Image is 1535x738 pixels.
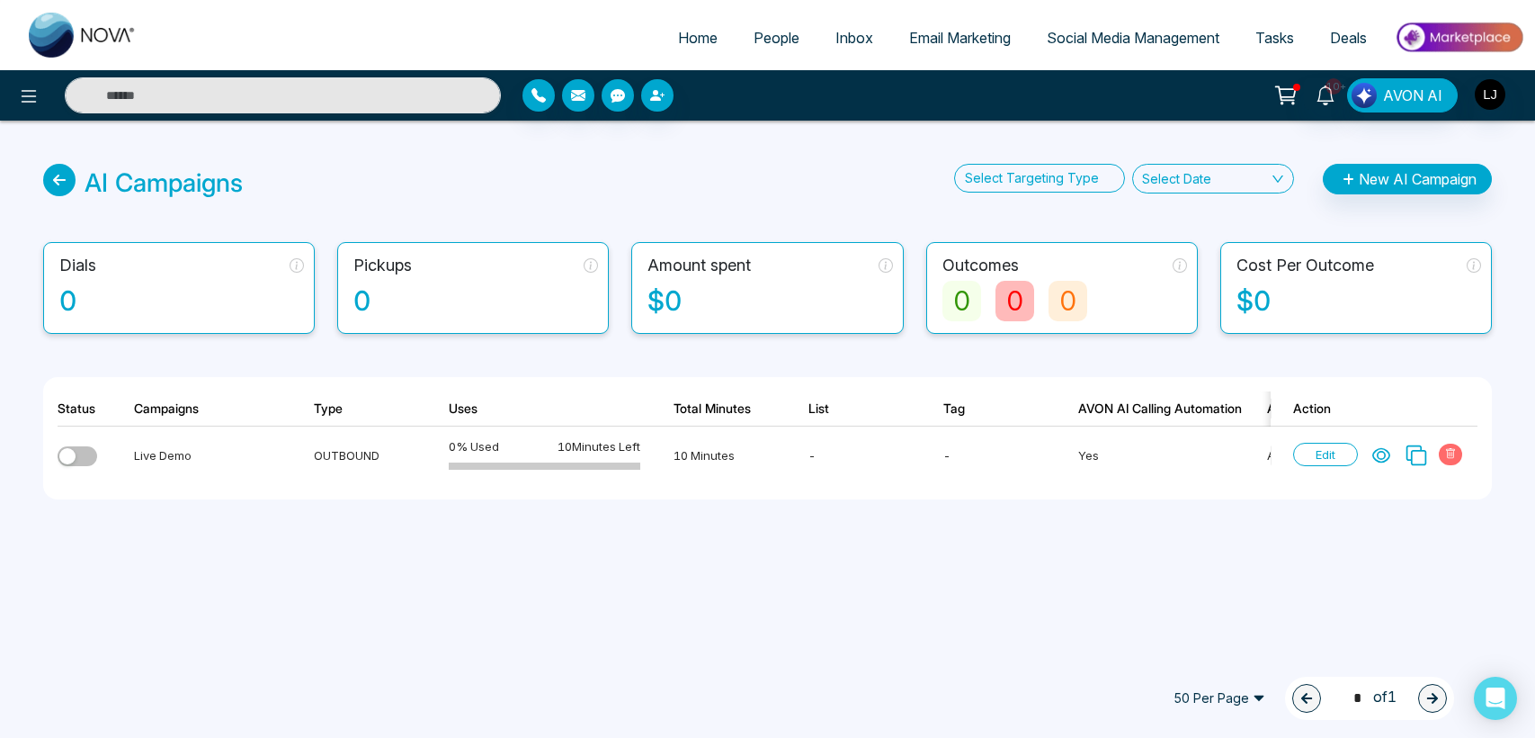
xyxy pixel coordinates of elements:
[921,427,1056,485] td: -
[1271,391,1477,427] th: Action
[58,391,112,427] th: Status
[353,281,598,321] div: 0
[1142,169,1211,188] div: Select Date
[678,29,718,47] span: Home
[1237,21,1312,55] a: Tasks
[1474,677,1517,720] div: Open Intercom Messenger
[1293,443,1358,466] span: Edit
[647,281,892,321] div: $0
[1325,78,1342,94] span: 10+
[942,281,981,321] div: 0
[1304,78,1347,110] a: 10+
[1323,164,1492,194] button: New AI Campaign
[891,21,1029,55] a: Email Marketing
[1056,391,1245,427] th: AVON AI Calling Automation
[449,437,499,455] span: 0 % Used
[59,253,96,277] div: Dials
[835,29,873,47] span: Inbox
[921,391,1056,427] th: Tag
[1029,21,1237,55] a: Social Media Management
[1383,85,1442,106] span: AVON AI
[1049,281,1087,321] div: 0
[1330,29,1367,47] span: Deals
[660,21,736,55] a: Home
[817,21,891,55] a: Inbox
[85,164,243,202] div: AI Campaigns
[1475,79,1505,110] img: User Avatar
[1347,78,1458,112] button: AVON AI
[647,253,751,277] div: Amount spent
[786,391,921,427] th: List
[1245,427,1379,485] td: AVON
[651,391,786,427] th: Total Minutes
[651,427,786,485] td: 10 Minutes
[353,253,412,277] div: Pickups
[558,437,640,455] span: 10 Minutes Left
[291,391,426,427] th: Type
[426,391,651,427] th: Uses
[1047,29,1219,47] span: Social Media Management
[1245,391,1379,427] th: Agent
[995,281,1034,321] div: 0
[1343,686,1397,710] span: of 1
[942,253,1019,277] div: Outcomes
[1161,684,1278,713] span: 50 Per Page
[1056,427,1245,485] td: Yes
[1255,29,1294,47] span: Tasks
[1236,281,1481,321] div: $0
[786,427,921,485] td: -
[1236,253,1374,277] div: Cost Per Outcome
[754,29,799,47] span: People
[59,281,304,321] div: 0
[134,446,281,464] div: Live Demo
[1312,21,1385,55] a: Deals
[736,21,817,55] a: People
[112,391,291,427] th: Campaigns
[1272,173,1284,185] span: down
[29,13,137,58] img: Nova CRM Logo
[291,427,426,485] td: OUTBOUND
[1352,83,1377,108] img: Lead Flow
[1394,17,1524,58] img: Market-place.gif
[909,29,1011,47] span: Email Marketing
